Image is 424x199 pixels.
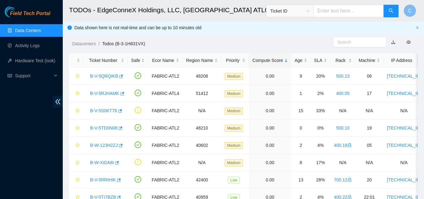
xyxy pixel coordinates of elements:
button: C [404,4,416,17]
td: 9 [291,68,311,85]
a: 500.10 [336,125,350,130]
td: 33% [311,102,330,119]
span: eye [406,40,411,44]
td: N/A [355,102,384,119]
span: search [389,8,394,14]
td: N/A [183,154,221,171]
span: check-circle [135,176,141,183]
span: star [75,178,80,183]
button: star [72,158,80,168]
td: 28% [311,171,330,189]
td: 8 [291,154,311,171]
button: close [416,26,419,30]
span: Medium [225,125,243,132]
button: star [72,140,80,150]
span: C [408,7,412,15]
span: / [98,41,99,46]
td: 0.00 [249,137,291,154]
td: 0.00 [249,68,291,85]
button: search [384,5,399,17]
td: 17% [311,154,330,171]
a: Todos (B-3-1H831VX) [102,41,145,46]
span: check-circle [135,141,141,148]
td: FABRIC-ATL4 [148,85,183,102]
span: Medium [225,73,243,80]
span: Field Tech Portal [10,11,50,17]
span: check-circle [135,124,141,131]
span: Ticket ID [270,6,310,16]
td: N/A [183,102,221,119]
span: lock [347,178,352,182]
td: 42400 [183,171,221,189]
td: 19 [355,119,384,137]
input: Enter text here... [314,5,384,17]
button: download [386,37,400,47]
input: Search [337,39,377,46]
a: download [391,40,395,45]
span: close [416,26,419,30]
a: 400.05 [336,91,350,96]
span: lock [347,143,352,147]
td: FABRIC-ATL2 [148,154,183,171]
a: B-V-5RRIHIK [90,177,116,182]
td: 4% [311,137,330,154]
td: FABRIC-ATL2 [148,137,183,154]
button: star [72,175,80,185]
button: star [72,106,80,116]
span: Medium [225,90,243,97]
span: check-circle [135,90,141,96]
button: star [72,123,80,133]
button: star [72,71,80,81]
button: star [72,88,80,98]
a: [TECHNICAL_ID] [387,177,421,182]
a: Datacenters [72,41,96,46]
td: 40602 [183,137,221,154]
span: check-circle [135,72,141,79]
a: [TECHNICAL_ID] [387,74,421,79]
a: B-W-XIDA8I [90,160,114,165]
td: 0.00 [249,119,291,137]
td: N/A [355,154,384,171]
span: Medium [225,108,243,114]
td: 20 [355,171,384,189]
img: Akamai Technologies [5,6,32,17]
a: [TECHNICAL_ID] [387,91,421,96]
span: read [8,74,12,78]
td: FABRIC-ATL2 [148,68,183,85]
td: 48208 [183,68,221,85]
a: 500.13 [336,74,350,79]
span: Medium [225,142,243,149]
td: N/A [330,102,355,119]
a: Hardware Test (isok) [15,58,55,63]
a: [TECHNICAL_ID] [387,125,421,130]
span: star [75,160,80,165]
td: 1 [291,85,311,102]
span: star [75,126,80,131]
td: 0% [311,119,330,137]
td: 05 [355,137,384,154]
span: exclamation-circle [135,159,141,165]
td: N/A [330,154,355,171]
td: 20% [311,68,330,85]
td: FABRIC-ATL2 [148,119,183,137]
a: Activity Logs [15,43,40,48]
span: Support [15,69,52,82]
a: B-V-5RJHAMK [90,91,119,96]
span: star [75,108,80,113]
span: star [75,143,80,148]
td: 0.00 [249,154,291,171]
td: 0.00 [249,171,291,189]
td: 0.00 [249,102,291,119]
span: star [75,74,80,79]
td: 0 [291,119,311,137]
a: B-V-5S0KT78 [90,108,117,113]
span: Medium [225,159,243,166]
td: 2% [311,85,330,102]
td: FABRIC-ATL2 [148,102,183,119]
td: 15 [291,102,311,119]
span: double-left [53,96,63,108]
td: 2 [291,137,311,154]
td: 17 [355,85,384,102]
span: exclamation-circle [135,107,141,113]
a: Akamai TechnologiesField Tech Portal [5,11,50,19]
